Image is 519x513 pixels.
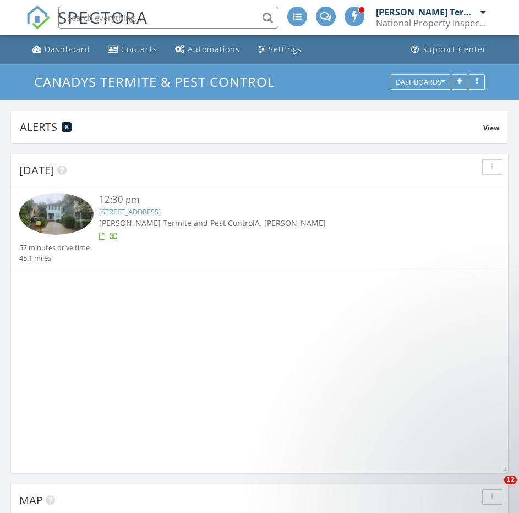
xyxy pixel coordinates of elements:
a: Support Center [407,40,491,60]
button: Dashboards [391,74,450,90]
span: View [483,123,499,133]
div: [PERSON_NAME] Termite and Pest Control [376,7,478,18]
span: [DATE] [19,163,54,178]
a: 12:30 pm [STREET_ADDRESS] [PERSON_NAME] Termite and Pest ControlA. [PERSON_NAME] 57 minutes drive... [19,193,500,263]
img: The Best Home Inspection Software - Spectora [26,5,50,30]
a: SPECTORA [26,15,148,38]
div: Alerts [20,119,483,134]
div: 12:30 pm [99,193,460,207]
div: Dashboards [396,78,445,86]
iframe: Intercom live chat [482,476,508,502]
span: A. [PERSON_NAME] [255,218,326,228]
a: Contacts [103,40,162,60]
img: 9571214%2Fcover_photos%2FLWHeGJzvRR6KtL6e2uNM%2Fsmall.9571214-1759162827429 [19,193,94,235]
a: CANADYS TERMITE & PEST CONTROL [34,73,285,91]
a: [STREET_ADDRESS] [99,207,161,217]
div: Dashboard [45,44,90,54]
span: [PERSON_NAME] Termite and Pest Control [99,218,255,228]
span: Map [19,493,43,508]
input: Search everything... [58,7,278,29]
div: 45.1 miles [19,253,90,263]
div: 57 minutes drive time [19,242,90,253]
div: Settings [269,44,302,54]
div: National Property Inspections [376,18,486,29]
span: 12 [504,476,517,484]
div: Contacts [121,44,157,54]
div: Support Center [422,44,487,54]
a: Settings [253,40,306,60]
a: Automations (Advanced) [171,40,244,60]
span: 8 [65,123,69,131]
a: Dashboard [28,40,95,60]
div: Automations [188,44,240,54]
